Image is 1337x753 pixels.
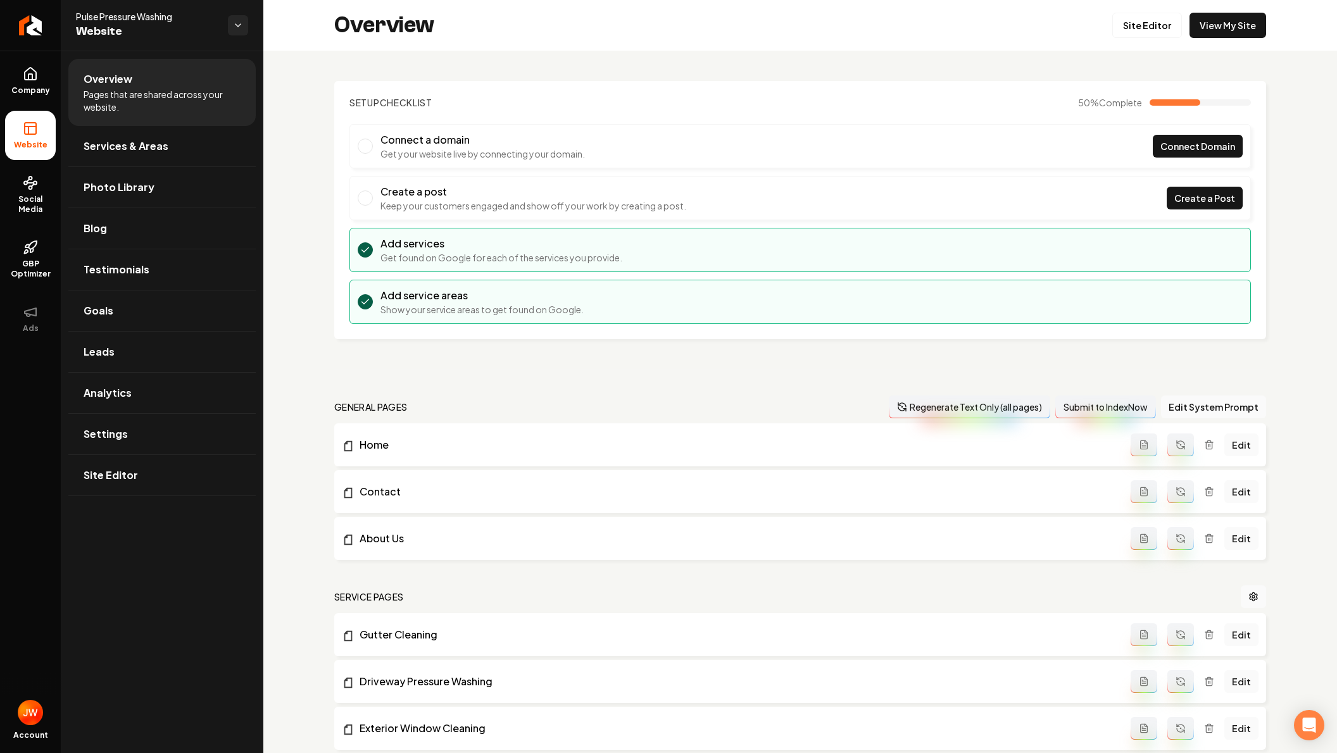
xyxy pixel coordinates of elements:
[68,332,256,372] a: Leads
[84,262,149,277] span: Testimonials
[1078,96,1142,109] span: 50 %
[68,455,256,495] a: Site Editor
[1174,192,1235,205] span: Create a Post
[342,627,1131,642] a: Gutter Cleaning
[1131,623,1157,646] button: Add admin page prompt
[1224,670,1259,693] a: Edit
[342,484,1131,499] a: Contact
[1224,623,1259,646] a: Edit
[1055,395,1156,418] button: Submit to IndexNow
[1224,480,1259,503] a: Edit
[84,88,241,113] span: Pages that are shared across your website.
[334,13,434,38] h2: Overview
[84,72,132,87] span: Overview
[342,531,1131,546] a: About Us
[342,437,1131,452] a: Home
[349,97,380,108] span: Setup
[1153,135,1243,158] a: Connect Domain
[84,303,113,318] span: Goals
[18,700,43,725] button: Open user button
[380,303,584,316] p: Show your service areas to get found on Google.
[1224,717,1259,740] a: Edit
[1099,97,1142,108] span: Complete
[380,199,686,212] p: Keep your customers engaged and show off your work by creating a post.
[9,140,53,150] span: Website
[380,184,686,199] h3: Create a post
[68,373,256,413] a: Analytics
[889,395,1050,418] button: Regenerate Text Only (all pages)
[5,56,56,106] a: Company
[18,700,43,725] img: John Williams
[1131,527,1157,550] button: Add admin page prompt
[1294,710,1324,740] div: Open Intercom Messenger
[84,139,168,154] span: Services & Areas
[1161,395,1266,418] button: Edit System Prompt
[1224,527,1259,550] a: Edit
[84,221,107,236] span: Blog
[380,147,585,160] p: Get your website live by connecting your domain.
[380,132,585,147] h3: Connect a domain
[68,290,256,331] a: Goals
[380,236,622,251] h3: Add services
[84,344,115,359] span: Leads
[1131,480,1157,503] button: Add admin page prompt
[349,96,432,109] h2: Checklist
[380,251,622,264] p: Get found on Google for each of the services you provide.
[1131,433,1157,456] button: Add admin page prompt
[19,15,42,35] img: Rebolt Logo
[68,249,256,290] a: Testimonials
[84,426,128,442] span: Settings
[5,294,56,344] button: Ads
[84,385,132,401] span: Analytics
[5,165,56,225] a: Social Media
[5,259,56,279] span: GBP Optimizer
[84,468,138,483] span: Site Editor
[68,167,256,208] a: Photo Library
[5,194,56,215] span: Social Media
[334,401,408,413] h2: general pages
[342,721,1131,736] a: Exterior Window Cleaning
[68,208,256,249] a: Blog
[334,590,404,603] h2: Service Pages
[68,414,256,454] a: Settings
[76,10,218,23] span: Pulse Pressure Washing
[380,288,584,303] h3: Add service areas
[76,23,218,40] span: Website
[1189,13,1266,38] a: View My Site
[13,730,48,740] span: Account
[1167,187,1243,209] a: Create a Post
[68,126,256,166] a: Services & Areas
[1224,433,1259,456] a: Edit
[5,230,56,289] a: GBP Optimizer
[1160,140,1235,153] span: Connect Domain
[1131,670,1157,693] button: Add admin page prompt
[84,180,154,195] span: Photo Library
[342,674,1131,689] a: Driveway Pressure Washing
[1112,13,1182,38] a: Site Editor
[18,323,44,333] span: Ads
[6,85,55,96] span: Company
[1131,717,1157,740] button: Add admin page prompt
